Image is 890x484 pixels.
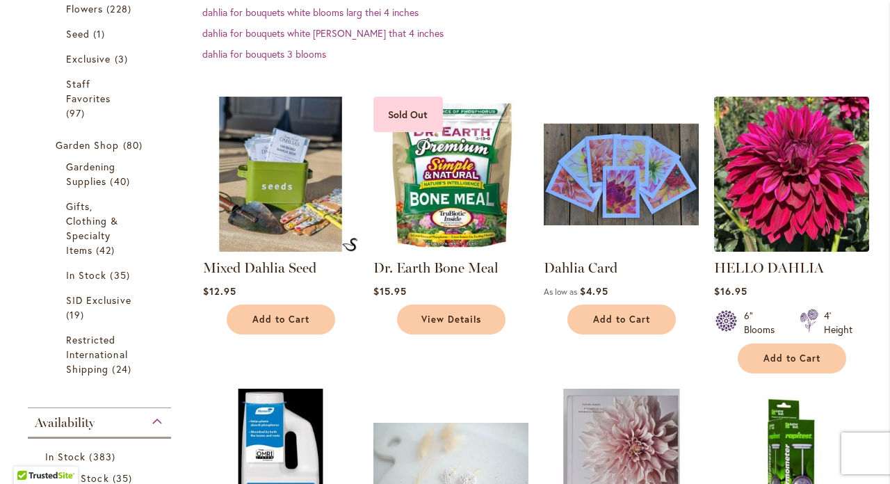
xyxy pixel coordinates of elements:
span: 1 [93,26,108,41]
span: SID Exclusive [66,293,131,307]
a: Mixed Dahlia Seed [203,259,316,276]
a: dahlia for bouquets 3 blooms [202,47,326,60]
a: View Details [397,305,505,334]
span: $15.95 [373,284,407,298]
span: Add to Cart [252,314,309,325]
span: Garden Shop [56,138,120,152]
a: dahlia for bouquets white blooms larg thei 4 inches [202,6,419,19]
a: Group shot of Dahlia Cards [544,241,699,255]
span: 80 [123,138,146,152]
span: Gifts, Clothing & Specialty Items [66,200,119,257]
a: Mixed Dahlia Seed Mixed Dahlia Seed [203,241,358,255]
span: 228 [106,1,134,16]
a: Garden Shop [56,138,147,152]
a: Gardening Supplies [66,159,136,188]
img: Mixed Dahlia Seed [342,238,357,252]
span: 24 [112,362,134,376]
iframe: Launch Accessibility Center [10,435,49,474]
img: Mixed Dahlia Seed [199,92,362,255]
a: SID Exclusive [66,293,136,322]
a: Gifts, Clothing &amp; Specialty Items [66,199,136,257]
span: 42 [96,243,118,257]
span: 40 [110,174,133,188]
span: View Details [421,314,481,325]
div: 6" Blooms [744,309,783,337]
span: $12.95 [203,284,236,298]
span: Add to Cart [593,314,650,325]
a: Hello Dahlia [714,241,869,255]
span: 19 [66,307,88,322]
div: Sold Out [373,97,443,132]
span: Restricted International Shipping [66,333,128,376]
a: Dr. Earth Bone Meal Sold Out [373,241,528,255]
span: Add to Cart [763,353,820,364]
a: In Stock [66,268,136,282]
button: Add to Cart [738,344,846,373]
button: Add to Cart [567,305,676,334]
span: As low as [544,287,577,297]
span: Exclusive [66,52,111,65]
div: 4' Height [824,309,852,337]
a: In Stock 383 [45,449,157,464]
span: Availability [35,415,95,430]
a: Exclusive [66,51,136,66]
span: Gardening Supplies [66,160,115,188]
span: In Stock [66,268,106,282]
img: Hello Dahlia [714,97,869,252]
img: Group shot of Dahlia Cards [544,97,699,252]
a: Dahlia Card [544,259,617,276]
button: Add to Cart [227,305,335,334]
a: Dr. Earth Bone Meal [373,259,499,276]
span: Seed [66,27,90,40]
span: 3 [115,51,131,66]
span: 383 [89,449,118,464]
span: $4.95 [580,284,608,298]
a: HELLO DAHLIA [714,259,824,276]
a: dahlia for bouquets white [PERSON_NAME] that 4 inches [202,26,444,40]
a: Seed [66,26,136,41]
span: 35 [110,268,133,282]
span: In Stock [45,450,86,463]
span: $16.95 [714,284,747,298]
a: Staff Favorites [66,76,136,120]
img: Dr. Earth Bone Meal [373,97,528,252]
span: Staff Favorites [66,77,111,105]
a: Restricted International Shipping [66,332,136,376]
span: 97 [66,106,88,120]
